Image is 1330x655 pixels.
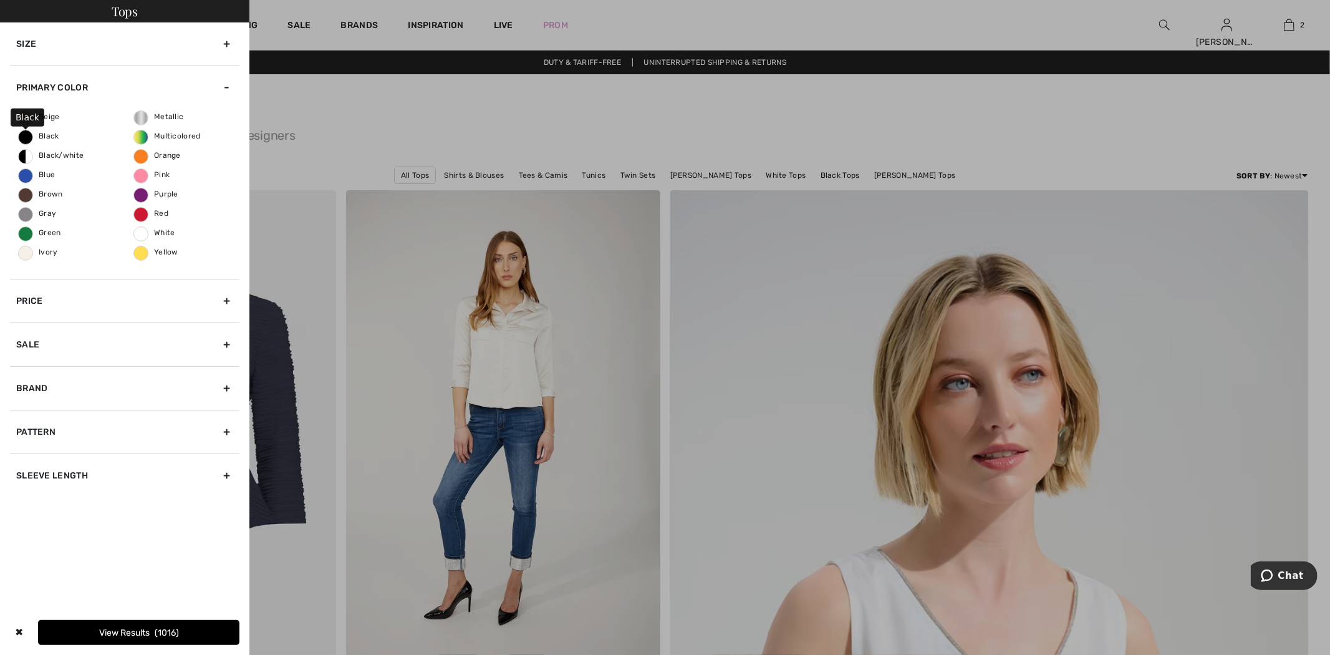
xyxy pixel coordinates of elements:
span: Black [19,132,59,140]
span: Black/white [19,151,84,160]
span: Brown [19,190,63,198]
div: Pattern [10,410,239,454]
span: Blue [19,170,55,179]
div: ✖ [10,620,28,645]
span: Green [19,228,61,237]
span: Multicolored [134,132,201,140]
div: Sale [10,323,239,366]
span: Gray [19,209,56,218]
span: 1016 [155,628,179,638]
div: Primary Color [10,65,239,109]
span: Orange [134,151,181,160]
span: Purple [134,190,178,198]
span: White [134,228,175,237]
span: Ivory [19,248,58,256]
div: Size [10,22,239,65]
span: Red [134,209,168,218]
div: Brand [10,366,239,410]
span: Pink [134,170,170,179]
div: Sleeve length [10,454,239,497]
span: Yellow [134,248,178,256]
iframe: Opens a widget where you can chat to one of our agents [1251,561,1318,593]
span: Metallic [134,112,183,121]
div: Black [11,108,44,126]
div: Price [10,279,239,323]
button: View Results1016 [38,620,239,645]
